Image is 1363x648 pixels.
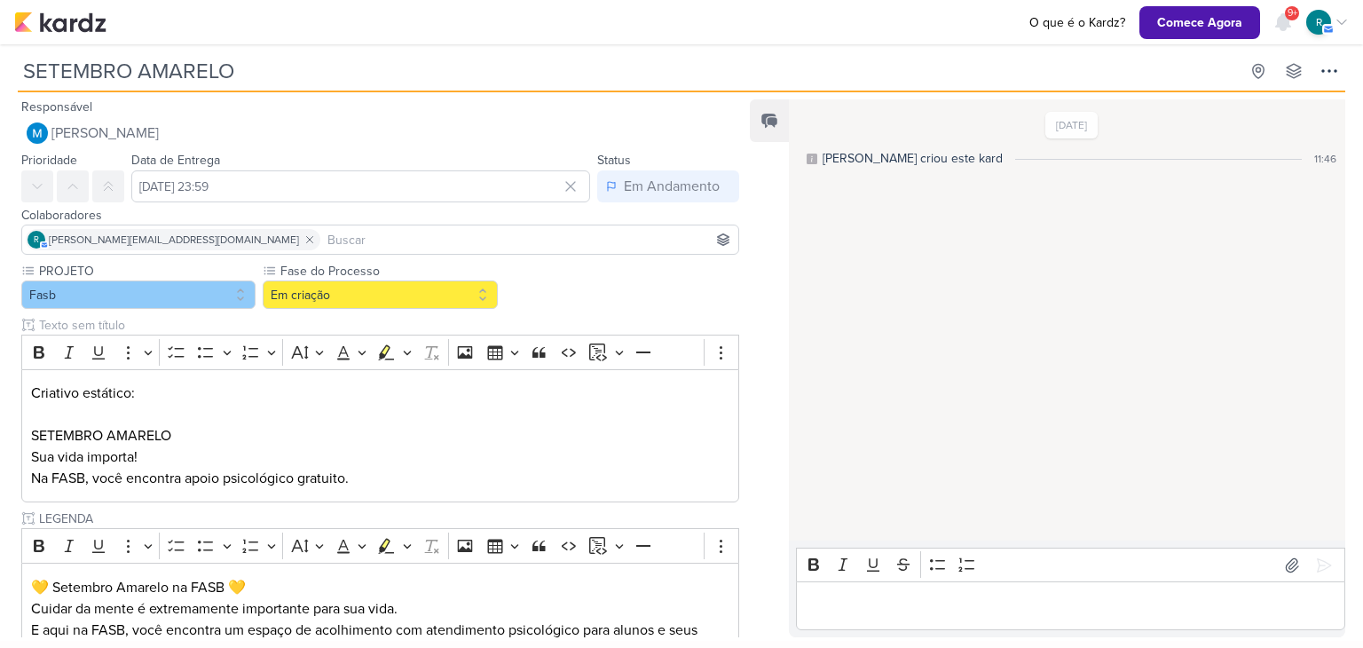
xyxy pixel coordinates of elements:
[131,170,590,202] input: Select a date
[21,528,739,563] div: Editor toolbar
[21,281,256,309] button: Fasb
[31,577,730,598] p: 💛 Setembro Amarelo na FASB 💛
[34,236,39,245] p: r
[35,510,739,528] input: Texto sem título
[31,446,730,468] p: Sua vida importa!
[597,170,739,202] button: Em Andamento
[35,316,739,335] input: Texto sem título
[1288,6,1297,20] span: 9+
[279,262,497,281] label: Fase do Processo
[21,369,739,503] div: Editor editing area: main
[796,581,1345,630] div: Editor editing area: main
[1314,151,1336,167] div: 11:46
[1306,10,1331,35] div: roberta.pecora@fasb.com.br
[18,55,1239,87] input: Kard Sem Título
[21,153,77,168] label: Prioridade
[27,122,48,144] img: MARIANA MIRANDA
[51,122,159,144] span: [PERSON_NAME]
[263,281,497,309] button: Em criação
[14,12,106,33] img: kardz.app
[324,229,735,250] input: Buscar
[28,231,45,249] div: roberta.pecora@fasb.com.br
[21,99,92,115] label: Responsável
[21,335,739,369] div: Editor toolbar
[37,262,256,281] label: PROJETO
[1139,6,1260,39] button: Comece Agora
[796,548,1345,582] div: Editor toolbar
[624,176,720,197] div: Em Andamento
[31,383,730,404] p: Criativo estático:
[1316,14,1322,30] p: r
[21,117,739,149] button: [PERSON_NAME]
[21,206,739,225] div: Colaboradores
[823,149,1003,168] div: [PERSON_NAME] criou este kard
[31,425,730,446] p: SETEMBRO AMARELO
[131,153,220,168] label: Data de Entrega
[1022,13,1132,32] a: O que é o Kardz?
[31,468,730,489] p: Na FASB, você encontra apoio psicológico gratuito.
[49,232,299,248] span: [PERSON_NAME][EMAIL_ADDRESS][DOMAIN_NAME]
[597,153,631,168] label: Status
